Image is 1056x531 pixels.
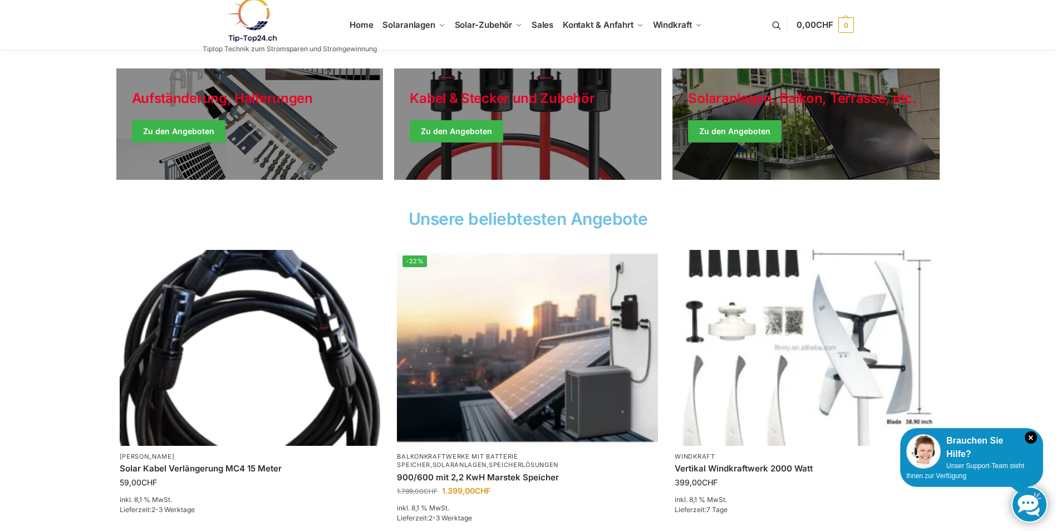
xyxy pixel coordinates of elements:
[120,250,381,446] img: Home 5
[906,462,1024,480] span: Unser Support-Team steht Ihnen zur Verfügung
[675,463,936,474] a: Vertikal Windkraftwerk 2000 Watt
[120,495,381,505] p: inkl. 8,1 % MwSt.
[442,486,490,495] bdi: 1.399,00
[141,478,157,487] span: CHF
[429,514,472,522] span: 2-3 Werktage
[455,19,513,30] span: Solar-Zubehör
[433,461,487,469] a: Solaranlagen
[120,250,381,446] a: Solar-Verlängerungskabel
[203,46,377,52] p: Tiptop Technik zum Stromsparen und Stromgewinnung
[797,19,833,30] span: 0,00
[397,503,658,513] p: inkl. 8,1 % MwSt.
[397,487,438,495] bdi: 1.799,00
[397,453,658,470] p: , ,
[151,505,195,514] span: 2-3 Werktage
[489,461,558,469] a: Speicherlösungen
[1025,431,1037,444] i: Schließen
[563,19,633,30] span: Kontakt & Anfahrt
[702,478,718,487] span: CHF
[906,434,1037,461] div: Brauchen Sie Hilfe?
[838,17,854,33] span: 0
[382,19,435,30] span: Solaranlagen
[397,514,472,522] span: Lieferzeit:
[797,8,853,42] a: 0,00CHF 0
[675,495,936,505] p: inkl. 8,1 % MwSt.
[906,434,941,469] img: Customer service
[120,463,381,474] a: Solar Kabel Verlängerung MC4 15 Meter
[397,250,658,446] img: Home 6
[397,250,658,446] a: -22%Balkonkraftwerk mit Marstek Speicher
[653,19,692,30] span: Windkraft
[672,68,940,180] a: Winter Jackets
[675,453,715,460] a: Windkraft
[120,505,195,514] span: Lieferzeit:
[816,19,833,30] span: CHF
[475,486,490,495] span: CHF
[397,453,518,469] a: Balkonkraftwerke mit Batterie Speicher
[120,453,175,460] a: [PERSON_NAME]
[675,505,728,514] span: Lieferzeit:
[397,472,658,483] a: 900/600 mit 2,2 KwH Marstek Speicher
[394,68,661,180] a: Holiday Style
[424,487,438,495] span: CHF
[706,505,728,514] span: 7 Tage
[675,250,936,446] img: Home 7
[675,250,936,446] a: Vertikal Windrad
[120,478,157,487] bdi: 59,00
[116,210,940,227] h2: Unsere beliebtesten Angebote
[116,68,384,180] a: Holiday Style
[675,478,718,487] bdi: 399,00
[532,19,554,30] span: Sales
